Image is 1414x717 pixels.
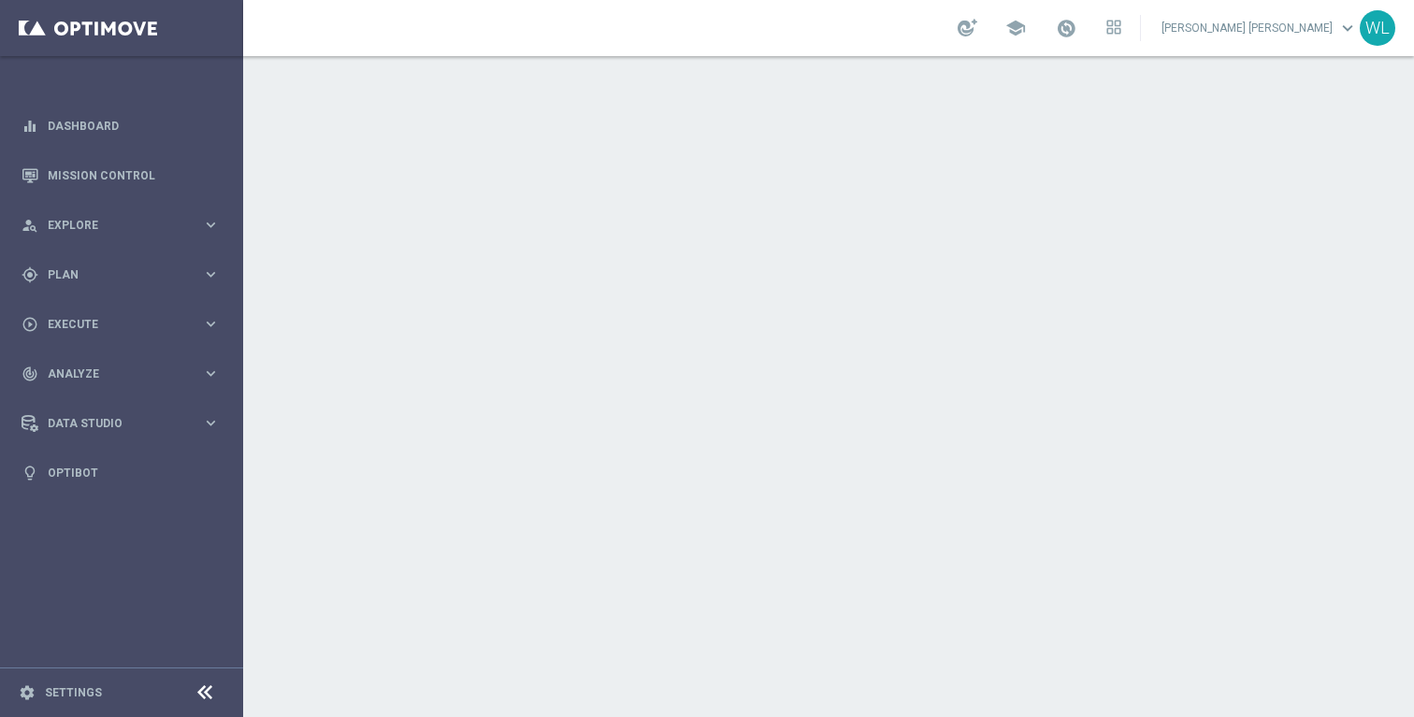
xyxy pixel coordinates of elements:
[202,216,220,234] i: keyboard_arrow_right
[21,218,221,233] button: person_search Explore keyboard_arrow_right
[48,220,202,231] span: Explore
[22,151,220,200] div: Mission Control
[22,316,202,333] div: Execute
[21,416,221,431] button: Data Studio keyboard_arrow_right
[22,366,38,382] i: track_changes
[22,465,38,481] i: lightbulb
[22,316,38,333] i: play_circle_outline
[22,266,38,283] i: gps_fixed
[22,266,202,283] div: Plan
[48,101,220,151] a: Dashboard
[22,366,202,382] div: Analyze
[48,448,220,497] a: Optibot
[1160,14,1360,42] a: [PERSON_NAME] [PERSON_NAME]keyboard_arrow_down
[48,319,202,330] span: Execute
[21,366,221,381] button: track_changes Analyze keyboard_arrow_right
[202,414,220,432] i: keyboard_arrow_right
[22,217,38,234] i: person_search
[48,269,202,280] span: Plan
[48,418,202,429] span: Data Studio
[21,119,221,134] button: equalizer Dashboard
[1360,10,1395,46] div: WL
[1337,18,1358,38] span: keyboard_arrow_down
[22,448,220,497] div: Optibot
[45,687,102,698] a: Settings
[21,267,221,282] button: gps_fixed Plan keyboard_arrow_right
[1005,18,1026,38] span: school
[21,317,221,332] button: play_circle_outline Execute keyboard_arrow_right
[22,415,202,432] div: Data Studio
[202,315,220,333] i: keyboard_arrow_right
[22,217,202,234] div: Explore
[21,168,221,183] button: Mission Control
[48,368,202,380] span: Analyze
[19,684,36,701] i: settings
[202,265,220,283] i: keyboard_arrow_right
[22,101,220,151] div: Dashboard
[21,466,221,480] button: lightbulb Optibot
[48,151,220,200] a: Mission Control
[202,365,220,382] i: keyboard_arrow_right
[22,118,38,135] i: equalizer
